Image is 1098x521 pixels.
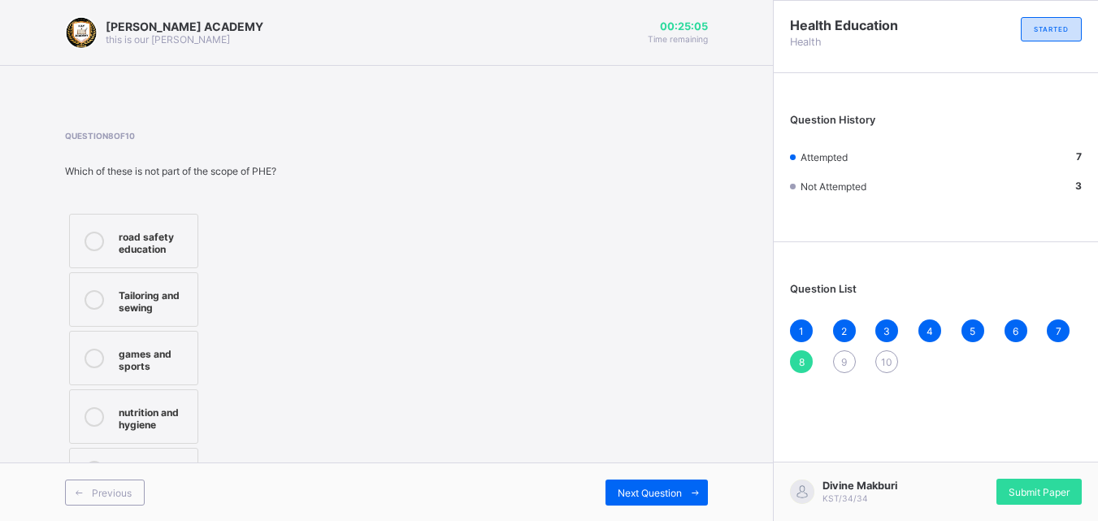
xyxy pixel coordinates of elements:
span: 5 [970,325,975,337]
span: 8 [799,356,805,368]
div: Which of these is not part of the scope of PHE? [65,165,293,177]
span: Not Attempted [801,180,866,193]
span: Question List [790,283,857,295]
span: Health Education [790,17,936,33]
span: Health [790,36,936,48]
span: Submit Paper [1009,486,1070,498]
span: this is our [PERSON_NAME] [106,33,230,46]
span: 2 [841,325,847,337]
span: Next Question [618,487,682,499]
span: Previous [92,487,132,499]
b: 7 [1076,150,1082,163]
span: Attempted [801,151,848,163]
div: Tailoring and sewing [119,285,189,314]
span: STARTED [1034,25,1069,33]
span: Divine Makburi [822,480,897,492]
span: 6 [1013,325,1018,337]
span: 00:25:05 [648,20,708,33]
span: Question History [790,114,875,126]
div: nutrition and hygiene [119,402,189,431]
span: 10 [881,356,892,368]
span: 3 [883,325,890,337]
span: Time remaining [648,34,708,44]
span: Question 8 of 10 [65,131,293,141]
span: 9 [841,356,847,368]
div: road safety education [119,227,189,255]
span: KST/34/34 [822,493,868,503]
b: 3 [1075,180,1082,192]
span: 1 [799,325,804,337]
span: 7 [1056,325,1061,337]
div: games and sports [119,344,189,372]
span: 4 [927,325,933,337]
span: [PERSON_NAME] ACADEMY [106,20,263,33]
